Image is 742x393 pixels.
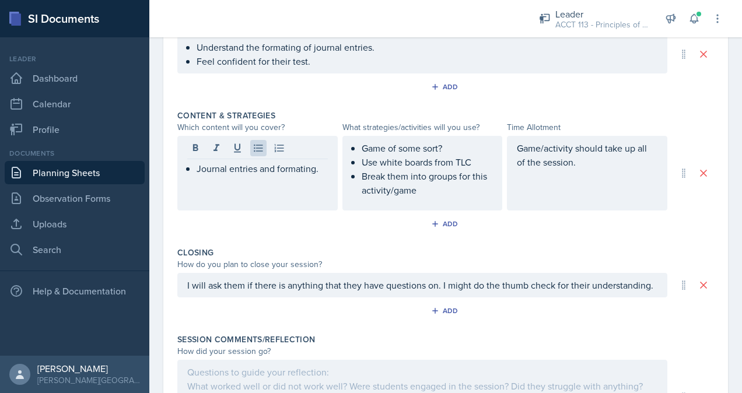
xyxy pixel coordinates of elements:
[433,219,459,229] div: Add
[5,148,145,159] div: Documents
[177,345,667,357] div: How did your session go?
[177,334,315,345] label: Session Comments/Reflection
[555,7,649,21] div: Leader
[517,141,657,169] p: Game/activity should take up all of the session.
[427,302,465,320] button: Add
[177,247,213,258] label: Closing
[427,78,465,96] button: Add
[5,212,145,236] a: Uploads
[507,121,667,134] div: Time Allotment
[433,82,459,92] div: Add
[177,110,275,121] label: Content & Strategies
[177,258,667,271] div: How do you plan to close your session?
[37,374,140,386] div: [PERSON_NAME][GEOGRAPHIC_DATA]
[362,155,493,169] p: Use white boards from TLC
[5,66,145,90] a: Dashboard
[5,54,145,64] div: Leader
[433,306,459,315] div: Add
[177,121,338,134] div: Which content will you cover?
[197,54,657,68] p: Feel confident for their test.
[342,121,503,134] div: What strategies/activities will you use?
[197,162,328,176] p: Journal entries and formating.
[197,40,657,54] p: Understand the formating of journal entries.
[362,141,493,155] p: Game of some sort?
[37,363,140,374] div: [PERSON_NAME]
[5,279,145,303] div: Help & Documentation
[187,278,657,292] p: I will ask them if there is anything that they have questions on. I might do the thumb check for ...
[362,169,493,197] p: Break them into groups for this activity/game
[5,161,145,184] a: Planning Sheets
[5,118,145,141] a: Profile
[427,215,465,233] button: Add
[5,92,145,115] a: Calendar
[5,238,145,261] a: Search
[555,19,649,31] div: ACCT 113 - Principles of Accounting I / Fall 2025
[5,187,145,210] a: Observation Forms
